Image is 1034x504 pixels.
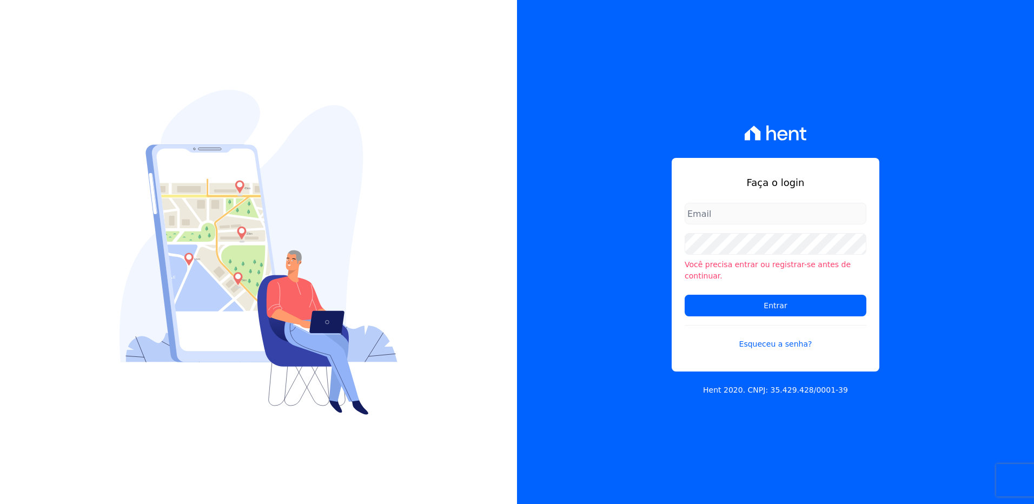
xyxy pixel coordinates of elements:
[685,175,866,190] h1: Faça o login
[685,203,866,224] input: Email
[685,259,866,282] li: Você precisa entrar ou registrar-se antes de continuar.
[120,90,397,415] img: Login
[703,384,848,396] p: Hent 2020. CNPJ: 35.429.428/0001-39
[685,325,866,350] a: Esqueceu a senha?
[685,295,866,316] input: Entrar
